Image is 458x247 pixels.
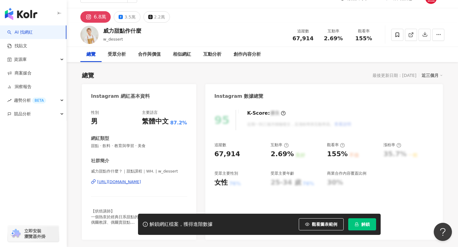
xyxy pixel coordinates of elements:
div: 互動率 [271,142,288,148]
span: 趨勢分析 [14,94,46,107]
div: 漲粉率 [383,142,401,148]
a: 找貼文 [7,43,27,49]
div: [URL][DOMAIN_NAME] [97,179,141,185]
div: 互動率 [322,28,345,34]
div: 受眾分析 [108,51,126,58]
div: 相似網紅 [173,51,191,58]
div: 社群簡介 [91,158,109,164]
a: searchAI 找網紅 [7,29,33,35]
span: 立即安裝 瀏覽器外掛 [24,228,45,239]
div: 威力甜點作什麼 [103,27,141,35]
div: 2.2萬 [154,13,165,21]
div: BETA [32,97,46,104]
span: 甜點 · 飲料 · 教育與學習 · 美食 [91,143,187,149]
a: 商案媒合 [7,70,32,76]
div: 女性 [214,178,228,187]
div: 追蹤數 [214,142,226,148]
div: 67,914 [214,150,240,159]
a: [URL][DOMAIN_NAME] [91,179,187,185]
div: 合作與價值 [138,51,161,58]
img: logo [5,8,37,20]
span: 67,914 [292,35,313,41]
div: 3.5萬 [124,13,135,21]
div: 155% [327,150,348,159]
div: 最後更新日期：[DATE] [372,73,416,78]
div: 追蹤數 [291,28,315,34]
button: 3.5萬 [114,11,140,23]
span: 解鎖 [361,222,370,227]
div: 繁體中文 [142,117,169,126]
span: 競品分析 [14,107,31,121]
div: 2.69% [271,150,294,159]
span: 資源庫 [14,53,27,66]
div: 解鎖網紅檔案，獲得進階數據 [150,221,213,228]
div: Instagram 網紅基本資料 [91,93,150,100]
div: 互動分析 [203,51,221,58]
div: 總覽 [86,51,96,58]
div: 主要語言 [142,110,158,115]
div: 性別 [91,110,99,115]
div: 受眾主要性別 [214,171,238,176]
div: 6.8萬 [94,13,106,21]
span: w_dessert [103,37,123,41]
div: 近三個月 [422,71,443,79]
span: 威力甜點作什麼？｜甜點課程｜WH. | w_dessert [91,169,187,174]
button: 觀看圖表範例 [299,218,344,230]
div: 觀看率 [352,28,375,34]
a: chrome extension立即安裝 瀏覽器外掛 [8,226,59,242]
div: 創作內容分析 [234,51,261,58]
span: 2.69% [324,35,343,41]
div: 男 [91,117,98,126]
button: 解鎖 [348,218,376,230]
div: K-Score : [247,110,286,117]
span: 87.2% [170,120,187,126]
div: 網紅類型 [91,135,109,142]
img: chrome extension [10,229,22,239]
button: 2.2萬 [143,11,170,23]
button: 6.8萬 [80,11,111,23]
div: 商業合作內容覆蓋比例 [327,171,366,176]
div: 觀看率 [327,142,345,148]
span: rise [7,98,12,103]
div: 受眾主要年齡 [271,171,294,176]
a: 洞察報告 [7,84,32,90]
span: 155% [355,35,372,41]
div: Instagram 數據總覽 [214,93,264,100]
span: lock [355,222,359,226]
div: 總覽 [82,71,94,80]
img: KOL Avatar [80,26,99,44]
span: 觀看圖表範例 [312,222,337,227]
